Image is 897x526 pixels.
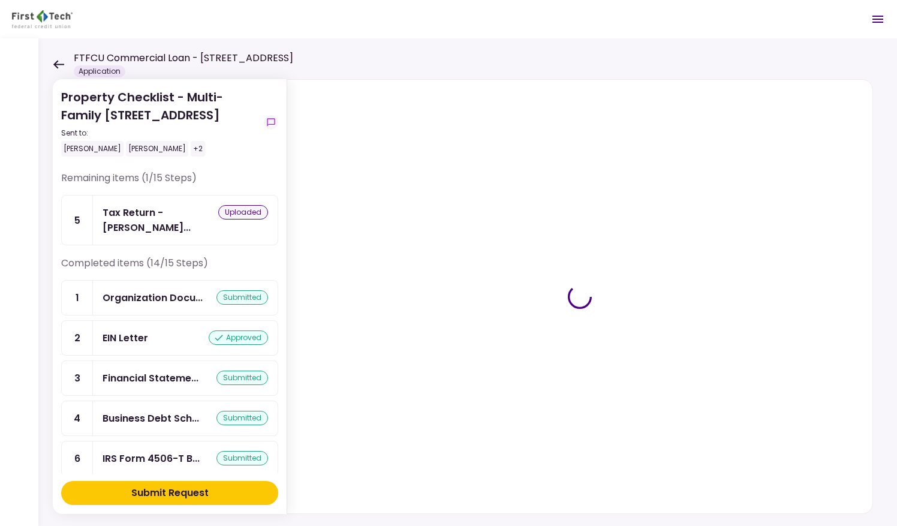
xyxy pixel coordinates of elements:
[216,290,268,305] div: submitted
[103,330,148,345] div: EIN Letter
[62,441,93,476] div: 6
[61,360,278,396] a: 3Financial Statement - Borrowersubmitted
[216,451,268,465] div: submitted
[126,141,188,157] div: [PERSON_NAME]
[103,290,203,305] div: Organization Documents for Borrowing Entity
[191,141,205,157] div: +2
[62,361,93,395] div: 3
[863,5,892,34] button: Open menu
[103,411,199,426] div: Business Debt Schedule
[61,401,278,436] a: 4Business Debt Schedulesubmitted
[216,371,268,385] div: submitted
[62,196,93,245] div: 5
[62,281,93,315] div: 1
[61,141,124,157] div: [PERSON_NAME]
[264,115,278,130] button: show-messages
[74,65,125,77] div: Application
[61,320,278,356] a: 2EIN Letterapproved
[61,481,278,505] button: Submit Request
[103,371,198,386] div: Financial Statement - Borrower
[103,205,218,235] div: Tax Return - Borrower
[74,51,293,65] h1: FTFCU Commercial Loan - [STREET_ADDRESS]
[218,205,268,220] div: uploaded
[61,441,278,476] a: 6IRS Form 4506-T Borrowersubmitted
[61,128,259,139] div: Sent to:
[209,330,268,345] div: approved
[12,10,73,28] img: Partner icon
[103,451,200,466] div: IRS Form 4506-T Borrower
[216,411,268,425] div: submitted
[61,195,278,245] a: 5Tax Return - Borroweruploaded
[62,321,93,355] div: 2
[62,401,93,435] div: 4
[61,280,278,315] a: 1Organization Documents for Borrowing Entitysubmitted
[131,486,209,500] div: Submit Request
[61,88,259,157] div: Property Checklist - Multi-Family [STREET_ADDRESS]
[61,171,278,195] div: Remaining items (1/15 Steps)
[61,256,278,280] div: Completed items (14/15 Steps)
